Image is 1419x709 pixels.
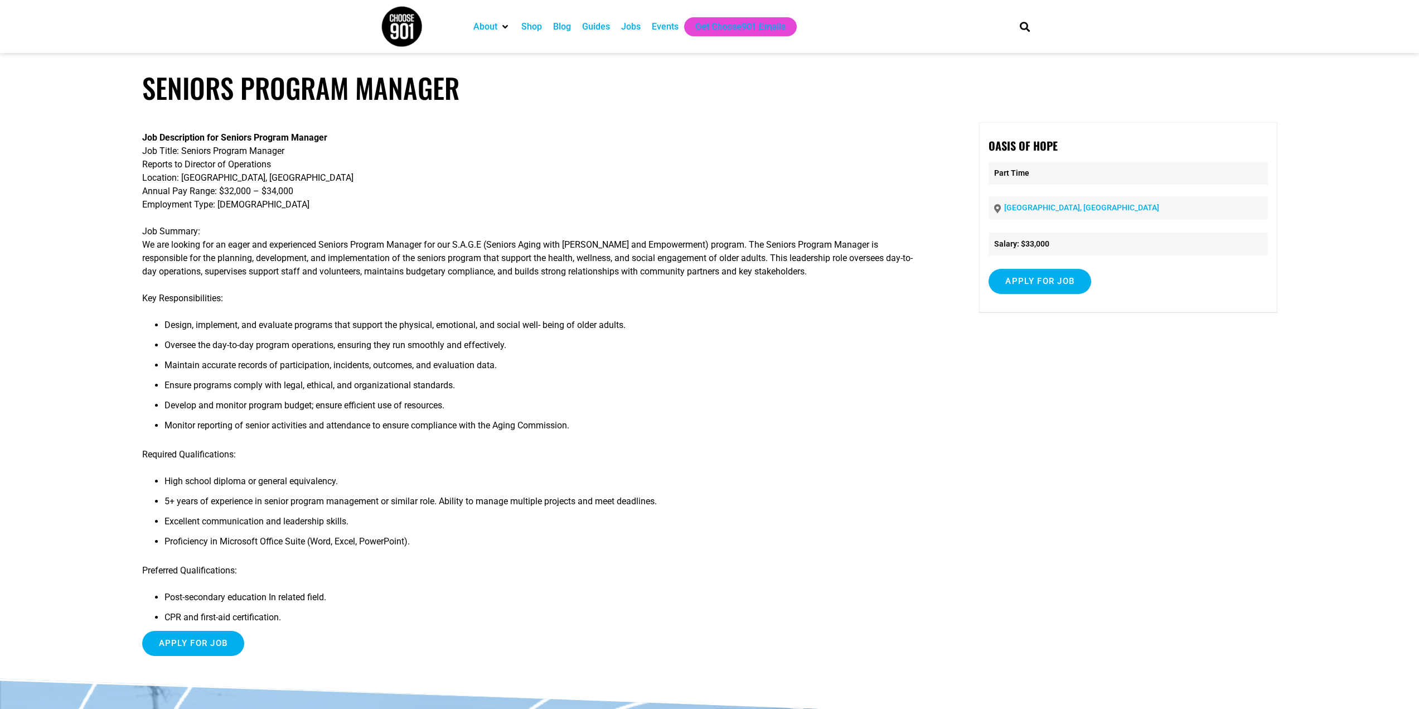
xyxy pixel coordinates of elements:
h1: Seniors Program Manager [142,71,1277,104]
div: About [468,17,516,36]
nav: Main nav [468,17,1001,36]
a: Jobs [621,20,641,33]
strong: Oasis of Hope [989,137,1058,154]
strong: Job Description for Seniors Program Manager [142,132,327,143]
input: Apply for job [142,631,245,656]
a: Get Choose901 Emails [695,20,786,33]
li: Design, implement, and evaluate programs that support the physical, emotional, and social well- b... [164,319,923,339]
li: Post-secondary education In related field. [164,591,923,611]
div: Search [1015,17,1034,36]
li: Monitor reporting of senior activities and attendance to ensure compliance with the Aging Commiss... [164,419,923,439]
p: Required Qualifications: [142,448,923,461]
a: Guides [582,20,610,33]
li: Salary: $33,000 [989,233,1267,255]
p: Job Summary: We are looking for an eager and experienced Seniors Program Manager for our S.A.G.E ... [142,225,923,278]
li: Maintain accurate records of participation, incidents, outcomes, and evaluation data. [164,359,923,379]
li: Excellent communication and leadership skills. [164,515,923,535]
p: Preferred Qualifications: [142,564,923,577]
li: 5+ years of experience in senior program management or similar role. Ability to manage multiple p... [164,495,923,515]
li: High school diploma or general equivalency. [164,475,923,495]
a: Shop [521,20,542,33]
a: Events [652,20,679,33]
a: Blog [553,20,571,33]
li: Ensure programs comply with legal, ethical, and organizational standards. [164,379,923,399]
p: Key Responsibilities: [142,292,923,305]
p: Part Time [989,162,1267,185]
li: Oversee the day-to-day program operations, ensuring they run smoothly and effectively. [164,339,923,359]
li: Develop and monitor program budget; ensure efficient use of resources. [164,399,923,419]
input: Apply for job [989,269,1091,294]
li: Proficiency in Microsoft Office Suite (Word, Excel, PowerPoint). [164,535,923,555]
p: Job Title: Seniors Program Manager Reports to Director of Operations Location: [GEOGRAPHIC_DATA],... [142,131,923,211]
a: About [473,20,497,33]
li: CPR and first-aid certification. [164,611,923,631]
a: [GEOGRAPHIC_DATA], [GEOGRAPHIC_DATA] [1004,203,1159,212]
